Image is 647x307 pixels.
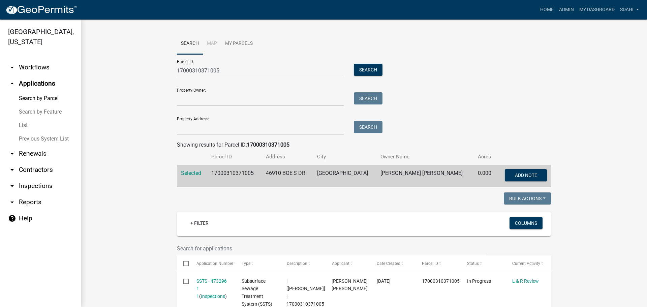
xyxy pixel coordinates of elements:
button: Add Note [505,169,547,181]
datatable-header-cell: Select [177,255,190,272]
span: Applicant [332,261,349,266]
i: arrow_drop_down [8,166,16,174]
span: 09/03/2025 [377,278,391,284]
datatable-header-cell: Applicant [325,255,370,272]
span: Status [467,261,479,266]
th: City [313,149,376,165]
button: Search [354,92,382,104]
strong: 17000310371005 [247,142,289,148]
input: Search for applications [177,242,487,255]
a: SSTS - 473296 1 1 [196,278,227,299]
td: 17000310371005 [207,165,261,187]
span: Parcel ID [422,261,438,266]
datatable-header-cell: Date Created [370,255,415,272]
datatable-header-cell: Application Number [190,255,235,272]
a: sdahl [617,3,642,16]
datatable-header-cell: Parcel ID [415,255,461,272]
td: 46910 BOE'S DR [262,165,313,187]
a: L & R Review [512,278,539,284]
a: My Parcels [221,33,257,55]
i: arrow_drop_down [8,150,16,158]
th: Parcel ID [207,149,261,165]
a: Search [177,33,203,55]
i: arrow_drop_down [8,198,16,206]
i: arrow_drop_up [8,80,16,88]
th: Owner Name [376,149,474,165]
div: Showing results for Parcel ID: [177,141,551,149]
span: Date Created [377,261,400,266]
td: [PERSON_NAME] [PERSON_NAME] [376,165,474,187]
datatable-header-cell: Status [461,255,506,272]
a: Admin [556,3,577,16]
a: Selected [181,170,201,176]
span: Add Note [515,173,537,178]
span: Current Activity [512,261,540,266]
datatable-header-cell: Type [235,255,280,272]
td: 0.000 [474,165,497,187]
a: + Filter [185,217,214,229]
a: My Dashboard [577,3,617,16]
datatable-header-cell: Description [280,255,325,272]
span: In Progress [467,278,491,284]
button: Search [354,64,382,76]
button: Bulk Actions [504,192,551,205]
a: Inspections [201,294,225,299]
i: arrow_drop_down [8,63,16,71]
th: Acres [474,149,497,165]
i: help [8,214,16,222]
i: arrow_drop_down [8,182,16,190]
span: 17000310371005 [422,278,460,284]
span: Application Number [196,261,233,266]
button: Columns [510,217,543,229]
span: Peter Ross Johnson [332,278,368,291]
th: Address [262,149,313,165]
button: Search [354,121,382,133]
td: [GEOGRAPHIC_DATA] [313,165,376,187]
span: Type [242,261,250,266]
span: Description [286,261,307,266]
datatable-header-cell: Current Activity [506,255,551,272]
a: Home [537,3,556,16]
div: ( ) [196,277,229,300]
